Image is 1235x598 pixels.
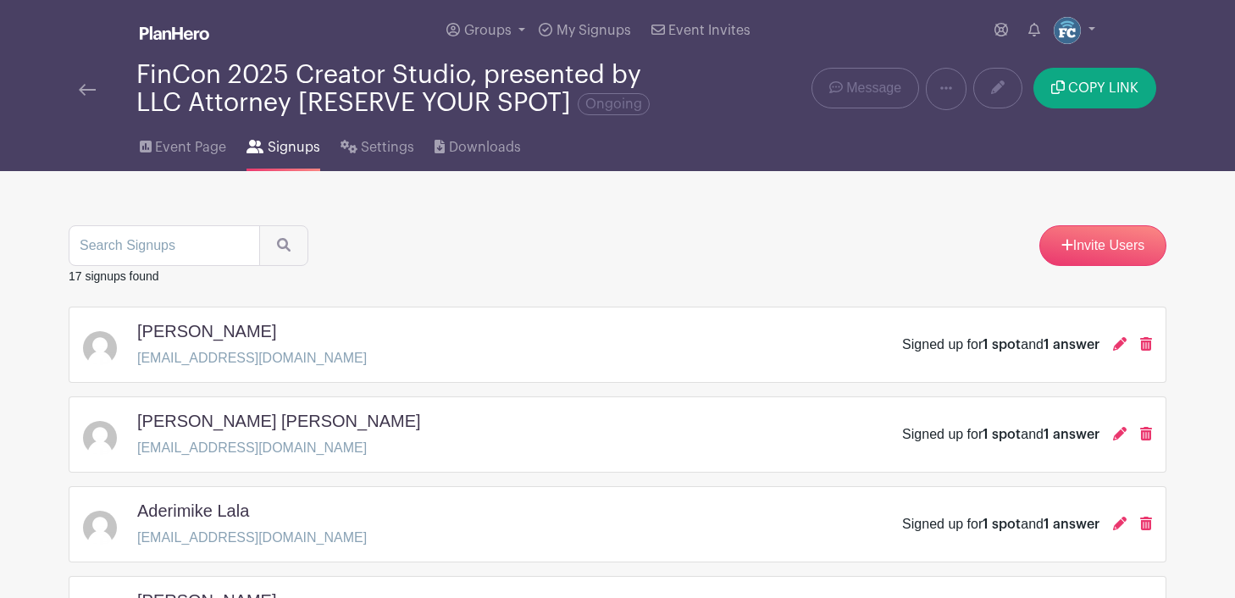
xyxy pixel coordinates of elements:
h5: Aderimike Lala [137,501,249,521]
small: 17 signups found [69,269,159,283]
a: Signups [246,117,319,171]
p: [EMAIL_ADDRESS][DOMAIN_NAME] [137,348,367,368]
h5: [PERSON_NAME] [PERSON_NAME] [137,411,421,431]
div: Signed up for and [902,335,1099,355]
p: [EMAIL_ADDRESS][DOMAIN_NAME] [137,438,435,458]
span: Downloads [449,137,521,158]
img: default-ce2991bfa6775e67f084385cd625a349d9dcbb7a52a09fb2fda1e96e2d18dcdb.png [83,331,117,365]
img: logo_white-6c42ec7e38ccf1d336a20a19083b03d10ae64f83f12c07503d8b9e83406b4c7d.svg [140,26,209,40]
span: My Signups [557,24,631,37]
img: FC%20circle.png [1054,17,1081,44]
span: 1 spot [983,338,1021,352]
span: Event Page [155,137,226,158]
a: Downloads [435,117,520,171]
span: 1 spot [983,428,1021,441]
a: Event Page [140,117,226,171]
img: back-arrow-29a5d9b10d5bd6ae65dc969a981735edf675c4d7a1fe02e03b50dbd4ba3cdb55.svg [79,84,96,96]
h5: [PERSON_NAME] [137,321,276,341]
div: Signed up for and [902,424,1099,445]
span: Ongoing [578,93,650,115]
a: Message [811,68,919,108]
span: 1 answer [1044,428,1099,441]
p: [EMAIL_ADDRESS][DOMAIN_NAME] [137,528,367,548]
div: Signed up for and [902,514,1099,534]
input: Search Signups [69,225,260,266]
button: COPY LINK [1033,68,1156,108]
span: Groups [464,24,512,37]
a: Settings [341,117,414,171]
span: 1 spot [983,518,1021,531]
span: COPY LINK [1068,81,1138,95]
div: FinCon 2025 Creator Studio, presented by LLC Attorney [RESERVE YOUR SPOT] [136,61,685,117]
a: Invite Users [1039,225,1166,266]
span: Message [846,78,901,98]
img: default-ce2991bfa6775e67f084385cd625a349d9dcbb7a52a09fb2fda1e96e2d18dcdb.png [83,421,117,455]
span: 1 answer [1044,338,1099,352]
span: Event Invites [668,24,750,37]
img: default-ce2991bfa6775e67f084385cd625a349d9dcbb7a52a09fb2fda1e96e2d18dcdb.png [83,511,117,545]
span: Signups [268,137,320,158]
span: Settings [361,137,414,158]
span: 1 answer [1044,518,1099,531]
